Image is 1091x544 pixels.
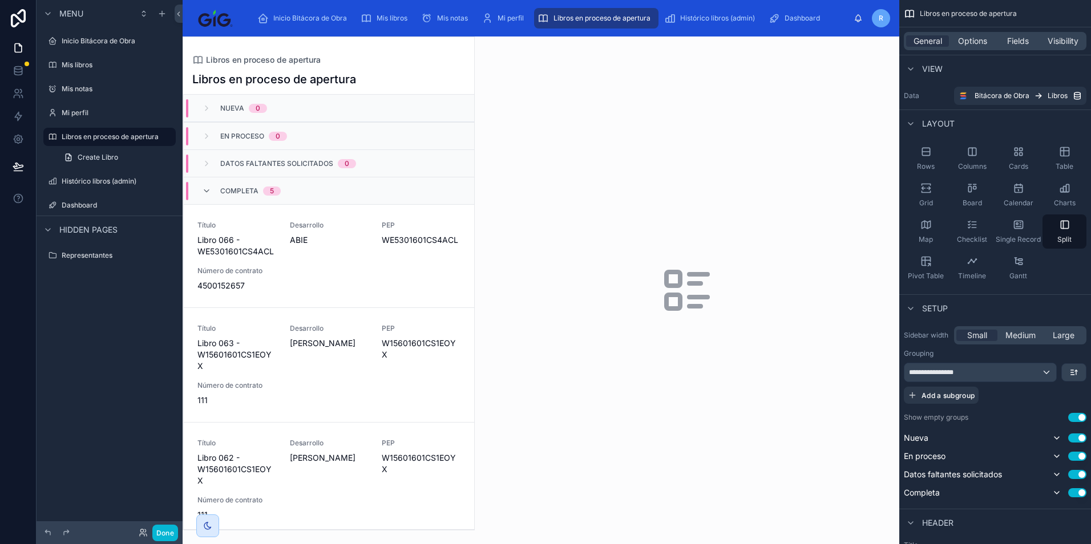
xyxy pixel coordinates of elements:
span: Dashboard [785,14,820,23]
button: Single Record [996,214,1040,249]
span: Calendar [1004,198,1033,208]
button: Checklist [950,214,994,249]
button: Timeline [950,251,994,285]
span: Mis libros [377,14,407,23]
label: Show empty groups [904,413,968,422]
span: Map [919,235,933,244]
a: Mis notas [43,80,176,98]
a: Libros en proceso de apertura [534,8,658,29]
span: Charts [1054,198,1076,208]
a: Histórico libros (admin) [661,8,763,29]
label: Representantes [62,251,173,260]
a: Libros en proceso de apertura [43,128,176,146]
a: Bitácora de ObraLibros [954,87,1086,105]
span: Options [958,35,987,47]
a: Create Libro [57,148,176,167]
span: Single Record [996,235,1041,244]
button: Columns [950,141,994,176]
span: View [922,63,943,75]
span: Libros en proceso de apertura [920,9,1017,18]
a: Dashboard [765,8,828,29]
div: scrollable content [248,6,854,31]
button: Pivot Table [904,251,948,285]
label: Libros en proceso de apertura [62,132,169,141]
span: Gantt [1009,271,1027,281]
a: Mis notas [418,8,476,29]
span: Split [1057,235,1072,244]
span: Inicio Bitácora de Obra [273,14,347,23]
span: Checklist [957,235,987,244]
span: Columns [958,162,987,171]
button: Calendar [996,178,1040,212]
button: Add a subgroup [904,387,979,404]
span: Create Libro [78,153,118,162]
span: Table [1056,162,1073,171]
span: Mi perfil [498,14,524,23]
a: Histórico libros (admin) [43,172,176,190]
span: Pivot Table [908,271,944,281]
span: R [879,14,883,23]
a: Representantes [43,246,176,265]
label: Sidebar width [904,331,949,340]
span: Setup [922,303,948,314]
a: Dashboard [43,196,176,214]
span: Cards [1009,162,1028,171]
a: Mi perfil [43,104,176,122]
span: Nueva [220,104,244,113]
span: Header [922,517,953,529]
a: Mi perfil [478,8,532,29]
span: Hidden pages [59,224,118,236]
button: Cards [996,141,1040,176]
a: Mis libros [357,8,415,29]
span: Completa [904,487,940,498]
button: Board [950,178,994,212]
button: Split [1042,214,1086,249]
span: Menu [59,8,83,19]
label: Grouping [904,349,934,358]
span: Completa [220,186,258,196]
span: Datos faltantes solicitados [220,159,333,168]
label: Dashboard [62,201,173,210]
label: Mis libros [62,60,173,70]
span: Visibility [1048,35,1078,47]
label: Mis notas [62,84,173,94]
span: Timeline [958,271,986,281]
button: Charts [1042,178,1086,212]
span: En proceso [904,450,945,462]
label: Histórico libros (admin) [62,177,173,186]
button: Rows [904,141,948,176]
button: Gantt [996,251,1040,285]
span: Rows [917,162,935,171]
label: Data [904,91,949,100]
div: 0 [276,132,280,141]
button: Done [152,525,178,541]
span: Histórico libros (admin) [680,14,755,23]
span: Layout [922,118,955,129]
label: Mi perfil [62,108,173,117]
span: En proceso [220,132,264,141]
span: Nueva [904,432,928,444]
span: General [914,35,942,47]
button: Map [904,214,948,249]
span: Libros [1048,91,1068,100]
span: Mis notas [437,14,468,23]
span: Datos faltantes solicitados [904,469,1002,480]
div: 0 [256,104,260,113]
button: Table [1042,141,1086,176]
span: Add a subgroup [922,391,975,400]
span: Medium [1005,330,1036,341]
img: App logo [192,9,239,27]
span: Grid [919,198,933,208]
label: Inicio Bitácora de Obra [62,36,173,46]
div: 5 [270,186,274,196]
span: Large [1053,330,1074,341]
span: Fields [1007,35,1029,47]
a: Inicio Bitácora de Obra [254,8,355,29]
img: SmartSuite logo [959,91,968,100]
a: Mis libros [43,56,176,74]
span: Board [963,198,982,208]
span: Libros en proceso de apertura [553,14,650,23]
button: Grid [904,178,948,212]
span: Bitácora de Obra [975,91,1029,100]
div: 0 [345,159,349,168]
